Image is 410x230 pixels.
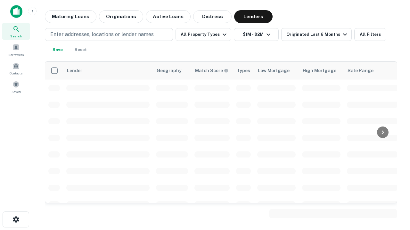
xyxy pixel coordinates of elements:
button: Enter addresses, locations or lender names [45,28,173,41]
button: Originations [99,10,143,23]
span: Contacts [10,71,22,76]
img: capitalize-icon.png [10,5,22,18]
th: Geography [153,62,191,80]
div: Low Mortgage [258,67,290,74]
th: Sale Range [344,62,401,80]
th: Lender [63,62,153,80]
button: $1M - $2M [234,28,279,41]
div: Capitalize uses an advanced AI algorithm to match your search with the best lender. The match sco... [195,67,228,74]
p: Enter addresses, locations or lender names [50,31,154,38]
span: Borrowers [8,52,24,57]
iframe: Chat Widget [378,179,410,210]
th: Types [233,62,254,80]
a: Search [2,23,30,40]
button: Reset [70,43,91,56]
button: Distress [193,10,232,23]
button: All Filters [354,28,386,41]
div: High Mortgage [303,67,336,74]
span: Saved [12,89,21,94]
span: Search [10,34,22,39]
a: Saved [2,78,30,96]
th: Capitalize uses an advanced AI algorithm to match your search with the best lender. The match sco... [191,62,233,80]
div: Types [237,67,250,74]
button: All Property Types [176,28,231,41]
th: High Mortgage [299,62,344,80]
a: Contacts [2,60,30,77]
button: Lenders [234,10,273,23]
div: Sale Range [348,67,373,74]
button: Originated Last 6 Months [281,28,352,41]
div: Lender [67,67,82,74]
button: Save your search to get updates of matches that match your search criteria. [47,43,68,56]
th: Low Mortgage [254,62,299,80]
button: Maturing Loans [45,10,96,23]
button: Active Loans [146,10,191,23]
div: Originated Last 6 Months [286,31,349,38]
h6: Match Score [195,67,227,74]
a: Borrowers [2,41,30,58]
div: Geography [157,67,182,74]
